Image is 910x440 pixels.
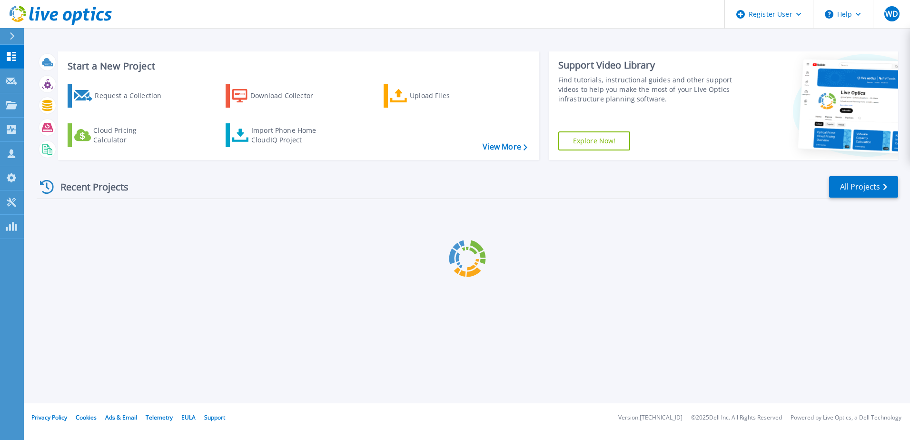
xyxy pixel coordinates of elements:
a: Request a Collection [68,84,174,108]
div: Request a Collection [95,86,171,105]
a: Support [204,413,225,421]
a: Cookies [76,413,97,421]
a: Download Collector [226,84,332,108]
div: Find tutorials, instructional guides and other support videos to help you make the most of your L... [558,75,736,104]
a: Explore Now! [558,131,631,150]
div: Download Collector [250,86,326,105]
div: Upload Files [410,86,486,105]
a: View More [483,142,527,151]
a: Ads & Email [105,413,137,421]
a: Privacy Policy [31,413,67,421]
span: WD [885,10,898,18]
li: Powered by Live Optics, a Dell Technology [791,415,901,421]
a: Upload Files [384,84,490,108]
li: © 2025 Dell Inc. All Rights Reserved [691,415,782,421]
li: Version: [TECHNICAL_ID] [618,415,682,421]
div: Import Phone Home CloudIQ Project [251,126,326,145]
div: Cloud Pricing Calculator [93,126,169,145]
a: Cloud Pricing Calculator [68,123,174,147]
div: Recent Projects [37,175,141,199]
div: Support Video Library [558,59,736,71]
a: EULA [181,413,196,421]
a: All Projects [829,176,898,198]
a: Telemetry [146,413,173,421]
h3: Start a New Project [68,61,527,71]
